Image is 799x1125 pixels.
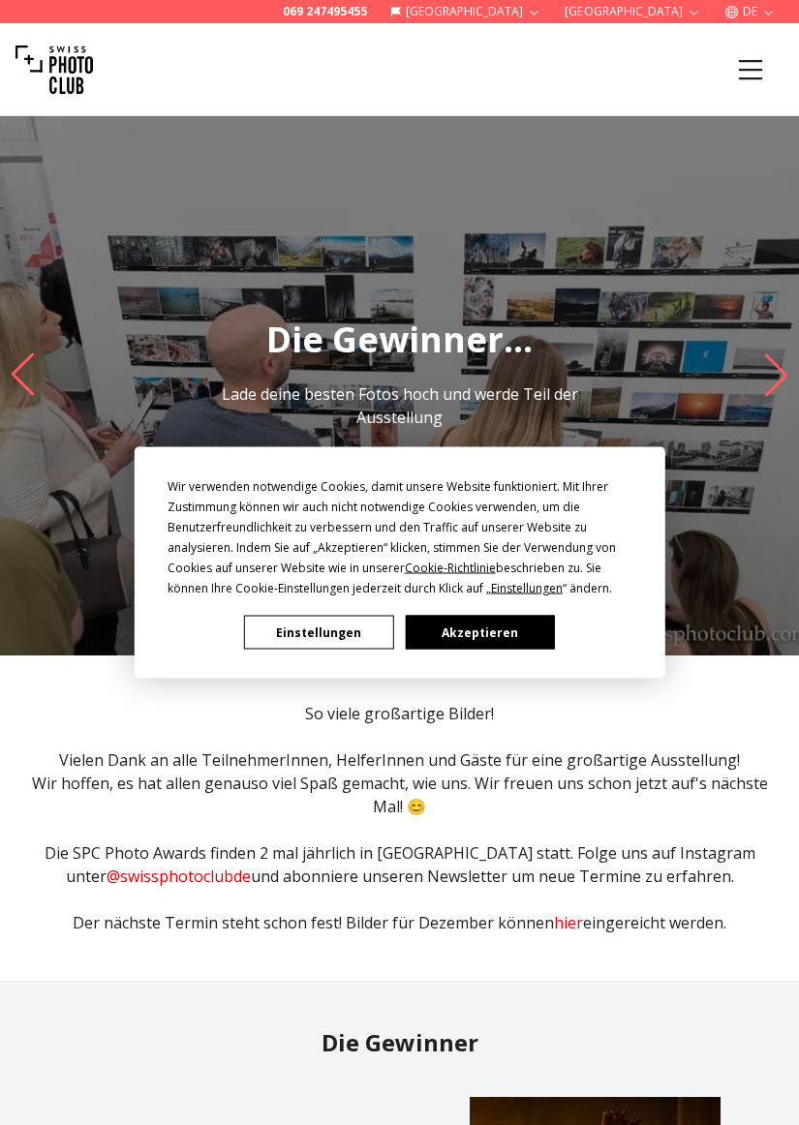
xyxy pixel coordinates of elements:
button: Akzeptieren [405,616,554,650]
button: Einstellungen [244,616,393,650]
span: Einstellungen [491,580,563,596]
span: Cookie-Richtlinie [405,560,496,576]
div: Wir verwenden notwendige Cookies, damit unsere Website funktioniert. Mit Ihrer Zustimmung können ... [168,476,632,598]
div: Cookie Consent Prompt [134,447,664,679]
